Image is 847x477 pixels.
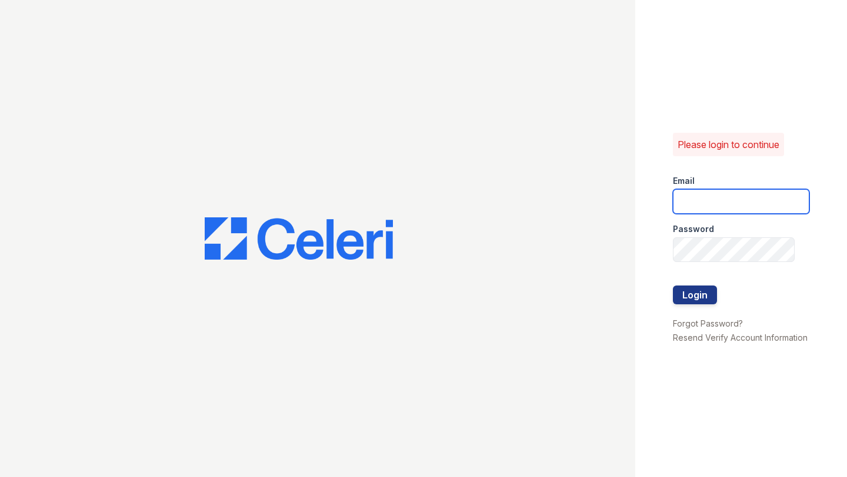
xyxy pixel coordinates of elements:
[673,285,717,304] button: Login
[205,217,393,260] img: CE_Logo_Blue-a8612792a0a2168367f1c8372b55b34899dd931a85d93a1a3d3e32e68fde9ad4.png
[673,318,743,328] a: Forgot Password?
[678,137,779,152] p: Please login to continue
[673,223,714,235] label: Password
[673,175,695,187] label: Email
[673,332,808,342] a: Resend Verify Account Information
